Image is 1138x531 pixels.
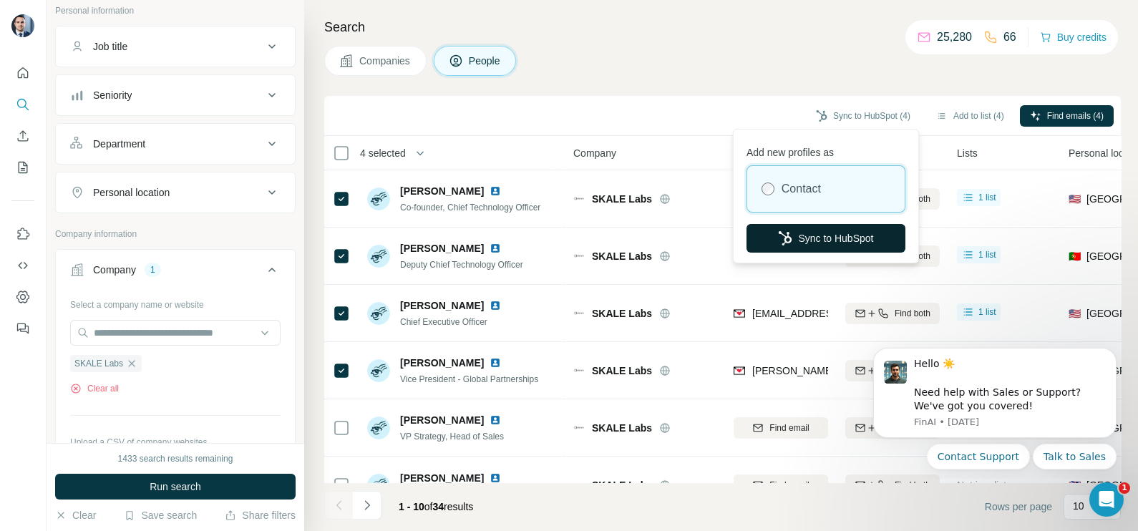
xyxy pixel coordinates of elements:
[490,414,501,426] img: LinkedIn logo
[1040,27,1107,47] button: Buy credits
[490,357,501,369] img: LinkedIn logo
[324,17,1121,37] h4: Search
[734,417,828,439] button: Find email
[490,243,501,254] img: LinkedIn logo
[573,366,585,375] img: Logo of SKALE Labs
[573,309,585,318] img: Logo of SKALE Labs
[360,146,406,160] span: 4 selected
[592,249,652,263] span: SKALE Labs
[70,436,281,449] p: Upload a CSV of company websites.
[56,175,295,210] button: Personal location
[11,221,34,247] button: Use Surfe on LinkedIn
[400,203,540,213] span: Co-founder, Chief Technology Officer
[769,479,809,492] span: Find email
[782,180,821,198] label: Contact
[424,501,433,512] span: of
[978,248,996,261] span: 1 list
[74,357,123,370] span: SKALE Labs
[367,245,390,268] img: Avatar
[93,137,145,151] div: Department
[70,382,119,395] button: Clear all
[93,39,127,54] div: Job title
[769,422,809,434] span: Find email
[845,303,940,324] button: Find both
[56,29,295,64] button: Job title
[746,140,905,160] p: Add new profiles as
[573,481,585,489] img: Logo of SKALE Labs
[978,306,996,318] span: 1 list
[469,54,502,68] span: People
[592,421,652,435] span: SKALE Labs
[124,508,197,522] button: Save search
[957,146,978,160] span: Lists
[400,374,538,384] span: Vice President - Global Partnerships
[573,252,585,260] img: Logo of SKALE Labs
[400,432,504,442] span: VP Strategy, Head of Sales
[592,478,652,492] span: SKALE Labs
[11,123,34,149] button: Enrich CSV
[978,191,996,204] span: 1 list
[490,472,501,484] img: LinkedIn logo
[1119,482,1130,494] span: 1
[845,360,940,381] button: Find both
[1089,482,1124,517] iframe: Intercom live chat
[734,306,745,321] img: provider findymail logo
[93,263,136,277] div: Company
[367,416,390,439] img: Avatar
[367,474,390,497] img: Avatar
[11,60,34,86] button: Quick start
[400,298,484,313] span: [PERSON_NAME]
[55,4,296,17] p: Personal information
[11,316,34,341] button: Feedback
[150,479,201,494] span: Run search
[1020,105,1114,127] button: Find emails (4)
[367,187,390,210] img: Avatar
[55,474,296,500] button: Run search
[752,365,1004,376] span: [PERSON_NAME][EMAIL_ADDRESS][DOMAIN_NAME]
[400,241,484,255] span: [PERSON_NAME]
[367,359,390,382] img: Avatar
[573,195,585,203] img: Logo of SKALE Labs
[70,293,281,311] div: Select a company name or website
[55,508,96,522] button: Clear
[573,424,585,432] img: Logo of SKALE Labs
[490,185,501,197] img: LinkedIn logo
[806,105,920,127] button: Sync to HubSpot (4)
[11,284,34,310] button: Dashboard
[353,491,381,520] button: Navigate to next page
[118,452,233,465] div: 1433 search results remaining
[400,260,523,270] span: Deputy Chief Technology Officer
[746,224,905,253] button: Sync to HubSpot
[399,501,473,512] span: results
[490,300,501,311] img: LinkedIn logo
[1069,306,1081,321] span: 🇺🇸
[1073,499,1084,513] p: 10
[1069,192,1081,206] span: 🇺🇸
[573,146,616,160] span: Company
[11,155,34,180] button: My lists
[400,471,484,485] span: [PERSON_NAME]
[985,500,1052,514] span: Rows per page
[56,78,295,112] button: Seniority
[145,263,161,276] div: 1
[225,508,296,522] button: Share filters
[56,253,295,293] button: Company1
[359,54,412,68] span: Companies
[1047,109,1104,122] span: Find emails (4)
[895,307,930,320] span: Find both
[895,479,930,492] span: Find both
[11,92,34,117] button: Search
[937,29,972,46] p: 25,280
[926,105,1014,127] button: Add to list (4)
[734,364,745,378] img: provider findymail logo
[11,253,34,278] button: Use Surfe API
[400,356,484,370] span: [PERSON_NAME]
